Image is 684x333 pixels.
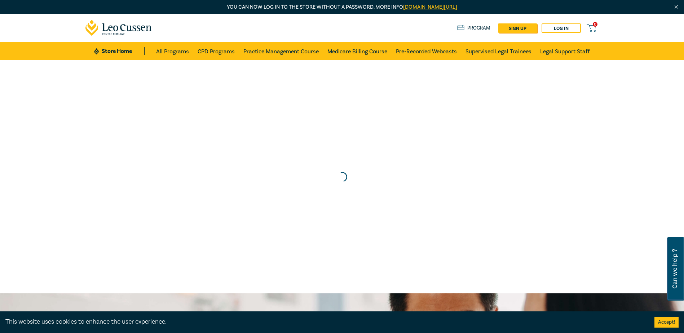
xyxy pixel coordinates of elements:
[243,42,319,60] a: Practice Management Course
[156,42,189,60] a: All Programs
[198,42,235,60] a: CPD Programs
[542,23,581,33] a: Log in
[457,24,491,32] a: Program
[327,42,387,60] a: Medicare Billing Course
[673,4,679,10] img: Close
[5,317,644,327] div: This website uses cookies to enhance the user experience.
[540,42,590,60] a: Legal Support Staff
[465,42,531,60] a: Supervised Legal Trainees
[94,47,144,55] a: Store Home
[85,3,599,11] p: You can now log in to the store without a password. More info
[671,241,678,296] span: Can we help ?
[396,42,457,60] a: Pre-Recorded Webcasts
[498,23,537,33] a: sign up
[403,4,457,10] a: [DOMAIN_NAME][URL]
[593,22,597,27] span: 0
[654,317,679,328] button: Accept cookies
